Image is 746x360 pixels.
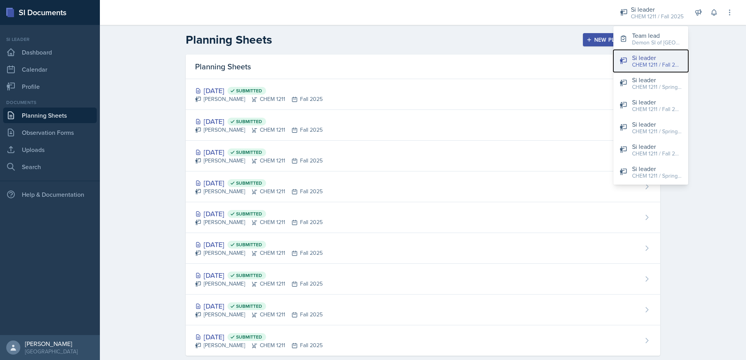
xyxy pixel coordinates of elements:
[186,202,660,233] a: [DATE] Submitted [PERSON_NAME]CHEM 1211Fall 2025
[632,39,682,47] div: Demon SI of [GEOGRAPHIC_DATA] / Fall 2025
[186,141,660,171] a: [DATE] Submitted [PERSON_NAME]CHEM 1211Fall 2025
[195,157,323,165] div: [PERSON_NAME] CHEM 1211 Fall 2025
[613,116,688,139] button: Si leader CHEM 1211 / Spring 2024
[632,172,682,180] div: CHEM 1211 / Spring 2023
[613,72,688,94] button: Si leader CHEM 1211 / Spring 2025
[186,233,660,264] a: [DATE] Submitted [PERSON_NAME]CHEM 1211Fall 2025
[236,88,262,94] span: Submitted
[236,149,262,155] span: Submitted
[195,218,323,226] div: [PERSON_NAME] CHEM 1211 Fall 2025
[613,94,688,116] button: Si leader CHEM 1211 / Fall 2023
[236,180,262,186] span: Submitted
[3,187,97,202] div: Help & Documentation
[632,53,682,62] div: Si leader
[236,303,262,309] span: Submitted
[186,295,660,325] a: [DATE] Submitted [PERSON_NAME]CHEM 1211Fall 2025
[195,301,323,311] div: [DATE]
[613,28,688,50] button: Team lead Demon SI of [GEOGRAPHIC_DATA] / Fall 2025
[632,61,682,69] div: CHEM 1211 / Fall 2025
[195,187,323,196] div: [PERSON_NAME] CHEM 1211 Fall 2025
[195,332,323,342] div: [DATE]
[631,5,684,14] div: Si leader
[236,118,262,125] span: Submitted
[186,171,660,202] a: [DATE] Submitted [PERSON_NAME]CHEM 1211Fall 2025
[186,110,660,141] a: [DATE] Submitted [PERSON_NAME]CHEM 1211Fall 2025
[195,126,323,134] div: [PERSON_NAME] CHEM 1211 Fall 2025
[632,75,682,85] div: Si leader
[236,211,262,217] span: Submitted
[195,178,323,188] div: [DATE]
[186,55,660,79] div: Planning Sheets
[195,311,323,319] div: [PERSON_NAME] CHEM 1211 Fall 2025
[613,161,688,183] button: Si leader CHEM 1211 / Spring 2023
[3,62,97,77] a: Calendar
[632,120,682,129] div: Si leader
[195,341,323,349] div: [PERSON_NAME] CHEM 1211 Fall 2025
[632,105,682,113] div: CHEM 1211 / Fall 2023
[588,37,655,43] div: New Planning Sheet
[3,159,97,175] a: Search
[3,108,97,123] a: Planning Sheets
[236,272,262,279] span: Submitted
[195,95,323,103] div: [PERSON_NAME] CHEM 1211 Fall 2025
[195,239,323,250] div: [DATE]
[186,79,660,110] a: [DATE] Submitted [PERSON_NAME]CHEM 1211Fall 2025
[632,83,682,91] div: CHEM 1211 / Spring 2025
[3,44,97,60] a: Dashboard
[195,85,323,96] div: [DATE]
[613,139,688,161] button: Si leader CHEM 1211 / Fall 2024
[632,150,682,158] div: CHEM 1211 / Fall 2024
[236,334,262,340] span: Submitted
[195,249,323,257] div: [PERSON_NAME] CHEM 1211 Fall 2025
[195,280,323,288] div: [PERSON_NAME] CHEM 1211 Fall 2025
[186,325,660,356] a: [DATE] Submitted [PERSON_NAME]CHEM 1211Fall 2025
[3,36,97,43] div: Si leader
[3,99,97,106] div: Documents
[195,270,323,281] div: [DATE]
[195,208,323,219] div: [DATE]
[3,142,97,157] a: Uploads
[632,31,682,40] div: Team lead
[613,50,688,72] button: Si leader CHEM 1211 / Fall 2025
[186,264,660,295] a: [DATE] Submitted [PERSON_NAME]CHEM 1211Fall 2025
[25,348,78,355] div: [GEOGRAPHIC_DATA]
[25,340,78,348] div: [PERSON_NAME]
[186,33,272,47] h2: Planning Sheets
[632,97,682,107] div: Si leader
[236,242,262,248] span: Submitted
[3,125,97,140] a: Observation Forms
[3,79,97,94] a: Profile
[632,164,682,173] div: Si leader
[632,142,682,151] div: Si leader
[631,12,684,21] div: CHEM 1211 / Fall 2025
[632,127,682,136] div: CHEM 1211 / Spring 2024
[583,33,660,46] button: New Planning Sheet
[195,116,323,127] div: [DATE]
[195,147,323,157] div: [DATE]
